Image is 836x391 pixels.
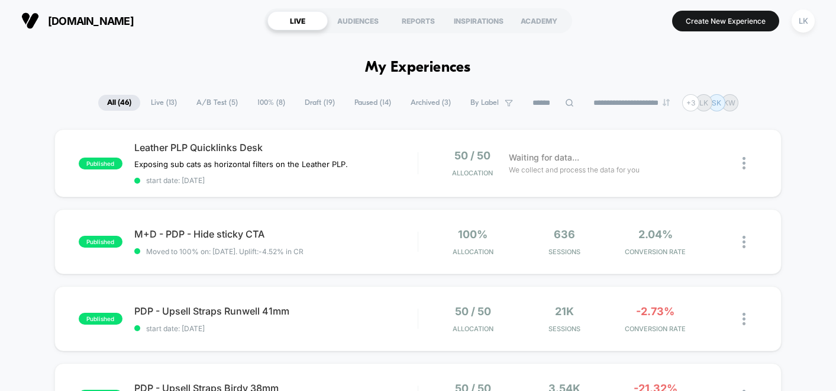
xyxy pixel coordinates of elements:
span: By Label [470,98,499,107]
span: 100% [458,228,488,241]
span: 2.04% [638,228,673,241]
span: 100% ( 8 ) [248,95,294,111]
div: LIVE [267,11,328,30]
div: INSPIRATIONS [448,11,509,30]
div: + 3 [682,94,699,111]
p: LK [699,98,708,107]
div: LK [792,9,815,33]
div: AUDIENCES [328,11,388,30]
span: Moved to 100% on: [DATE] . Uplift: -4.52% in CR [146,247,304,256]
div: REPORTS [388,11,448,30]
span: Sessions [521,248,606,256]
img: close [743,313,745,325]
span: We collect and process the data for you [509,164,640,175]
span: 50 / 50 [455,305,491,318]
span: Draft ( 19 ) [296,95,344,111]
span: start date: [DATE] [134,176,418,185]
span: M+D - PDP - Hide sticky CTA [134,228,418,240]
span: All ( 46 ) [98,95,140,111]
span: start date: [DATE] [134,324,418,333]
p: SK [712,98,721,107]
span: CONVERSION RATE [613,248,698,256]
div: ACADEMY [509,11,569,30]
span: Archived ( 3 ) [402,95,460,111]
img: Visually logo [21,12,39,30]
span: CONVERSION RATE [613,325,698,333]
img: close [743,157,745,169]
img: close [743,236,745,248]
button: [DOMAIN_NAME] [18,11,137,30]
span: 636 [554,228,575,241]
span: 50 / 50 [454,149,490,162]
span: [DOMAIN_NAME] [48,15,134,27]
span: Allocation [453,325,493,333]
span: published [79,236,122,248]
h1: My Experiences [365,59,471,76]
span: 21k [555,305,574,318]
p: KW [724,98,735,107]
span: Sessions [521,325,606,333]
button: LK [788,9,818,33]
button: Create New Experience [672,11,779,31]
span: Allocation [453,248,493,256]
span: Leather PLP Quicklinks Desk [134,142,418,153]
img: end [663,99,670,106]
span: published [79,313,122,325]
span: -2.73% [636,305,674,318]
span: published [79,158,122,169]
span: Waiting for data... [509,151,579,164]
span: Live ( 13 ) [142,95,186,111]
span: Exposing sub cats as horizontal filters on the Leather PLP. [134,159,350,169]
span: Paused ( 14 ) [346,95,400,111]
span: Allocation [452,169,493,177]
span: A/B Test ( 5 ) [188,95,247,111]
span: PDP - Upsell Straps Runwell 41mm [134,305,418,317]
